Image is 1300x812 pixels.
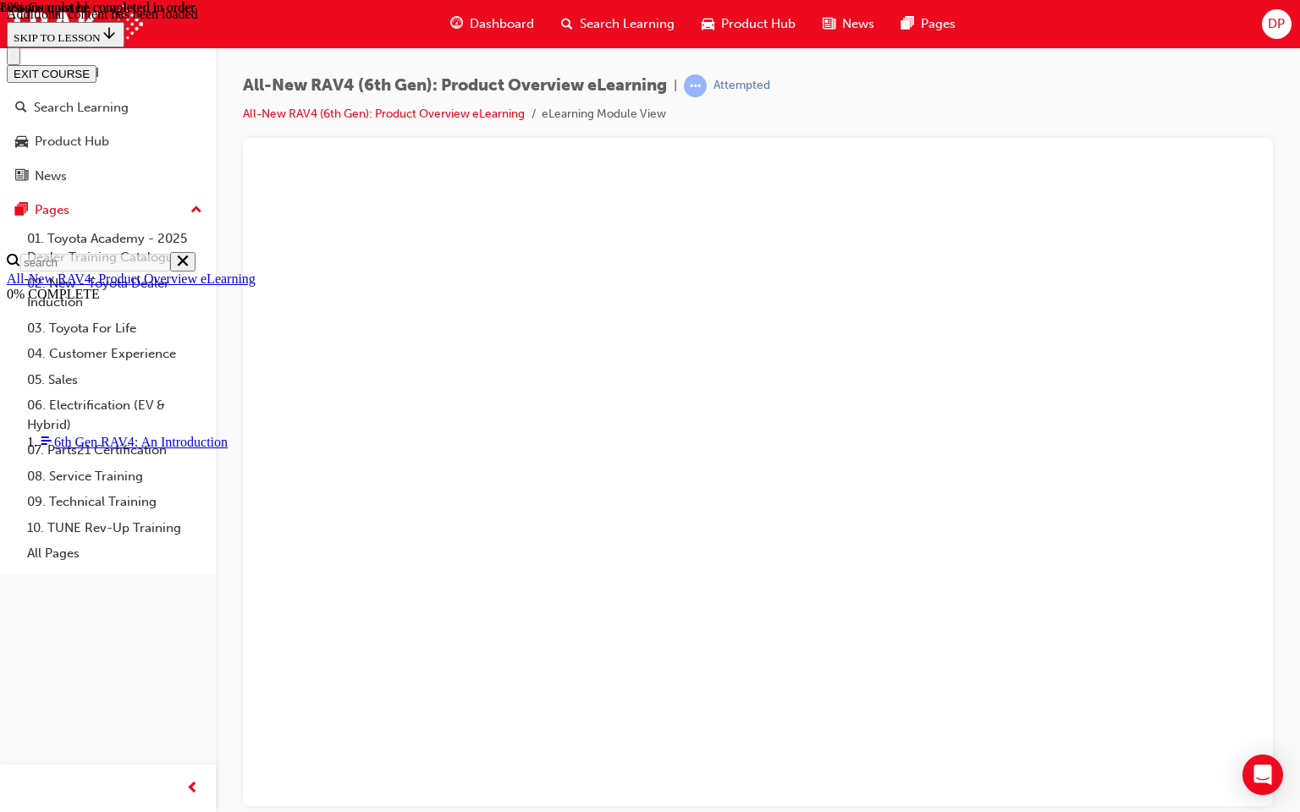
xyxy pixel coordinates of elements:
[7,272,256,286] a: All-New RAV4: Product Overview eLearning
[14,31,118,44] span: SKIP TO LESSON
[7,287,1293,302] div: 0% COMPLETE
[7,7,1293,22] div: Additional content has been loaded
[7,22,124,47] button: SKIP TO LESSON
[7,47,20,65] button: Close navigation menu
[7,65,96,83] button: EXIT COURSE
